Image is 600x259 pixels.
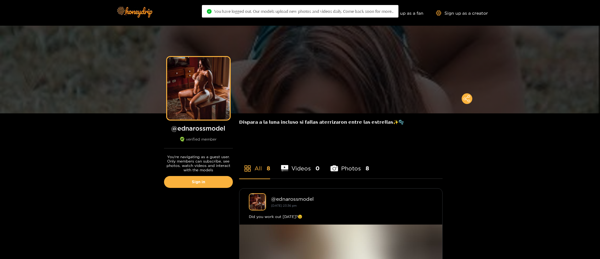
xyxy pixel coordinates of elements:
span: 8 [267,164,270,172]
div: verified member [164,137,233,148]
p: You're navigating as a guest user. Only members can subscribe, see photos, watch videos and inter... [164,155,233,172]
a: Sign up as a creator [436,10,488,16]
span: 8 [366,164,369,172]
span: appstore [244,165,251,172]
li: Photos [331,150,369,179]
div: 𝗗𝗶𝘀𝗽𝗮𝗿𝗮 𝗮 𝗹𝗮 𝗹𝘂𝗻𝗮 𝗶𝗻𝗰𝗹𝘂𝘀𝗼 𝘀𝗶 𝗳𝗮𝗹𝗹𝗮𝘀 𝗮𝘁𝗲𝗿𝗿𝗶𝘇𝗮𝗿𝗼𝗻 𝗲𝗻𝘁𝗿𝗲 𝗹𝗮𝘀 𝗲𝘀𝘁𝗿𝗲𝗹𝗹𝗮𝘀✨🫧 [239,113,443,131]
img: ednarossmodel [249,193,266,210]
li: All [239,150,270,179]
div: @ ednarossmodel [271,196,433,202]
div: Did you work out [DATE]?😉 [249,214,433,220]
a: Sign in [164,176,233,188]
h1: @ ednarossmodel [164,124,233,132]
li: Videos [281,150,320,179]
span: 0 [315,164,320,172]
small: [DATE] 23:36 pm [271,204,297,207]
span: check-circle [207,9,212,14]
span: You have logged out. Our models upload new photos and videos daily. Come back soon for more.. [214,9,393,14]
a: Sign up as a fan [381,10,423,16]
